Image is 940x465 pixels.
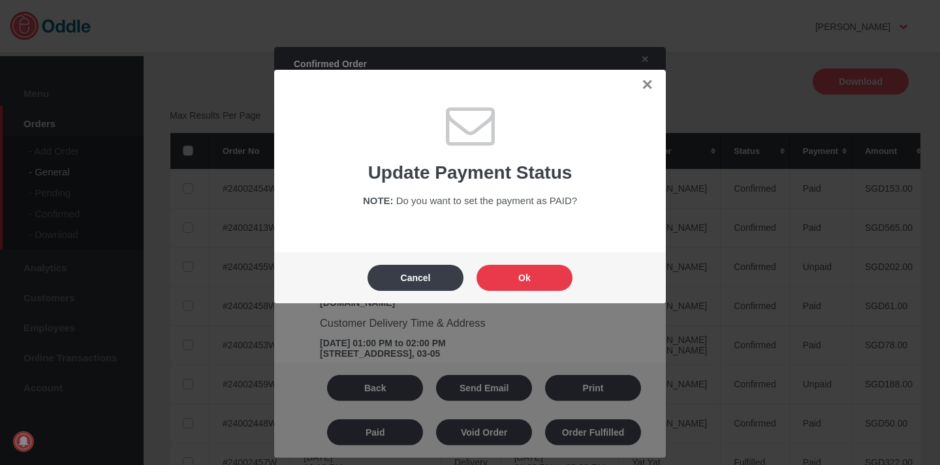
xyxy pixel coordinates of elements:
[477,265,572,291] button: Ok
[641,77,653,93] a: ✕
[363,195,394,206] span: NOTE:
[368,265,463,291] button: Cancel
[396,195,577,206] span: Do you want to set the payment as PAID?
[294,162,646,183] h1: Update Payment Status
